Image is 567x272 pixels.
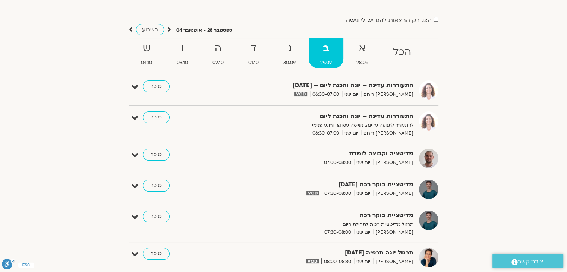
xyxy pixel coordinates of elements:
a: כניסה [143,248,170,260]
strong: ה [201,40,235,57]
span: יום שני [342,129,361,137]
a: השבוע [136,24,164,35]
span: [PERSON_NAME] [373,159,413,167]
span: 30.09 [272,59,307,67]
strong: ד [237,40,270,57]
img: vodicon [306,259,318,263]
strong: מדיטציית בוקר רכה [231,211,413,221]
span: יום שני [354,258,373,266]
img: vodicon [294,92,307,96]
span: יצירת קשר [518,257,545,267]
label: הצג רק הרצאות להם יש לי גישה [346,17,432,23]
span: [PERSON_NAME] רוחם [361,129,413,137]
a: ה02.10 [201,38,235,68]
strong: ו [165,40,199,57]
a: כניסה [143,149,170,161]
a: כניסה [143,180,170,192]
a: ש04.10 [130,38,164,68]
span: [PERSON_NAME] [373,258,413,266]
a: ב29.09 [309,38,343,68]
a: הכל [381,38,423,68]
span: 04.10 [130,59,164,67]
p: להתעורר לתנועה עדינה, נשימה עמוקה ורוגע פנימי [231,121,413,129]
span: 03.10 [165,59,199,67]
span: 06:30-07:00 [310,91,342,98]
span: 07:30-08:00 [322,190,354,197]
span: יום שני [354,190,373,197]
strong: התעוררות עדינה – יוגה והכנה ליום – [DATE] [231,80,413,91]
span: 01.10 [237,59,270,67]
span: 06:30-07:00 [310,129,342,137]
strong: א [345,40,380,57]
a: ג30.09 [272,38,307,68]
a: כניסה [143,80,170,92]
strong: ג [272,40,307,57]
strong: תרגול יוגה תרפיה [DATE] [231,248,413,258]
p: ספטמבר 28 - אוקטובר 04 [176,26,232,34]
a: יצירת קשר [492,254,563,268]
span: 02.10 [201,59,235,67]
p: תרגול מדיטציות רכות לתחילת היום [231,221,413,228]
span: 07:30-08:00 [322,228,354,236]
strong: מדיטציה וקבוצה לומדת [231,149,413,159]
span: יום שני [342,91,361,98]
img: vodicon [306,191,319,195]
span: 28.09 [345,59,380,67]
a: א28.09 [345,38,380,68]
strong: מדיטציית בוקר רכה [DATE] [231,180,413,190]
strong: הכל [381,44,423,61]
strong: ש [130,40,164,57]
a: כניסה [143,211,170,222]
span: 08:00-08:30 [321,258,354,266]
strong: התעוררות עדינה – יוגה והכנה ליום [231,111,413,121]
span: יום שני [354,159,373,167]
span: [PERSON_NAME] [373,228,413,236]
strong: ב [309,40,343,57]
a: ו03.10 [165,38,199,68]
span: [PERSON_NAME] רוחם [361,91,413,98]
span: 07:00-08:00 [321,159,354,167]
a: ד01.10 [237,38,270,68]
a: כניסה [143,111,170,123]
span: יום שני [354,228,373,236]
span: [PERSON_NAME] [373,190,413,197]
span: 29.09 [309,59,343,67]
span: השבוע [142,26,158,33]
